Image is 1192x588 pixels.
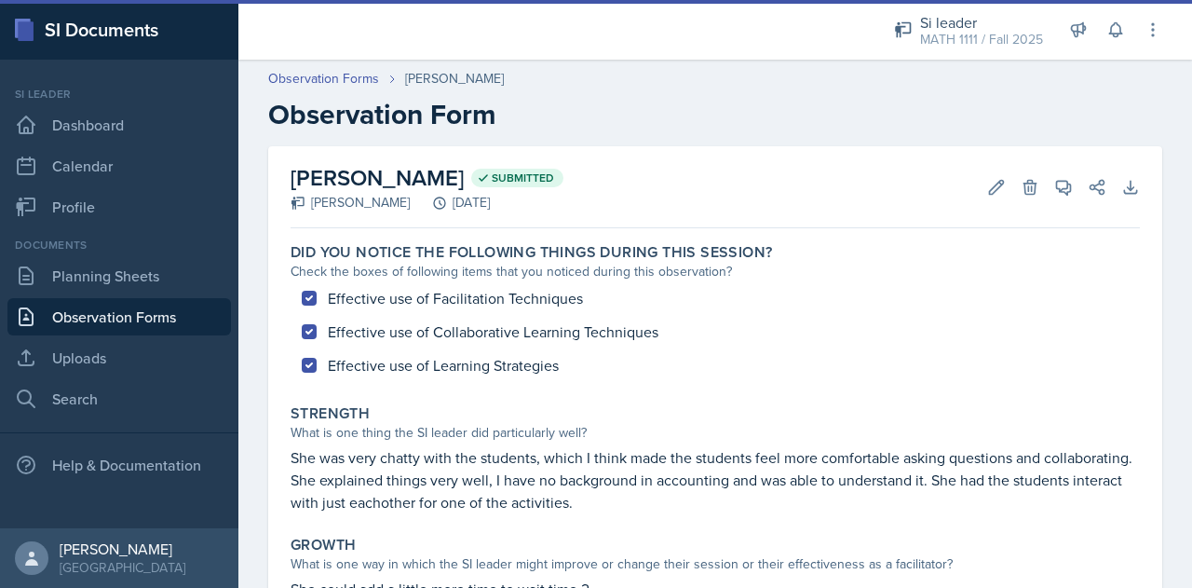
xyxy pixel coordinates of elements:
a: Profile [7,188,231,226]
div: What is one thing the SI leader did particularly well? [291,423,1140,443]
div: [GEOGRAPHIC_DATA] [60,558,185,577]
a: Uploads [7,339,231,376]
h2: [PERSON_NAME] [291,161,563,195]
div: Si leader [920,11,1043,34]
div: MATH 1111 / Fall 2025 [920,30,1043,49]
div: [PERSON_NAME] [291,193,410,212]
div: [PERSON_NAME] [405,69,504,89]
div: What is one way in which the SI leader might improve or change their session or their effectivene... [291,554,1140,574]
div: Si leader [7,86,231,103]
label: Growth [291,536,356,554]
a: Observation Forms [7,298,231,335]
div: [PERSON_NAME] [60,540,185,558]
label: Did you notice the following things during this session? [291,243,772,262]
a: Planning Sheets [7,257,231,294]
a: Search [7,380,231,417]
label: Strength [291,404,370,423]
a: Calendar [7,147,231,185]
div: [DATE] [410,193,490,212]
span: Submitted [492,171,554,185]
div: Help & Documentation [7,446,231,484]
h2: Observation Form [268,98,1162,131]
a: Dashboard [7,106,231,144]
div: Documents [7,237,231,253]
div: Check the boxes of following items that you noticed during this observation? [291,262,1140,281]
a: Observation Forms [268,69,379,89]
p: She was very chatty with the students, which I think made the students feel more comfortable aski... [291,446,1140,513]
